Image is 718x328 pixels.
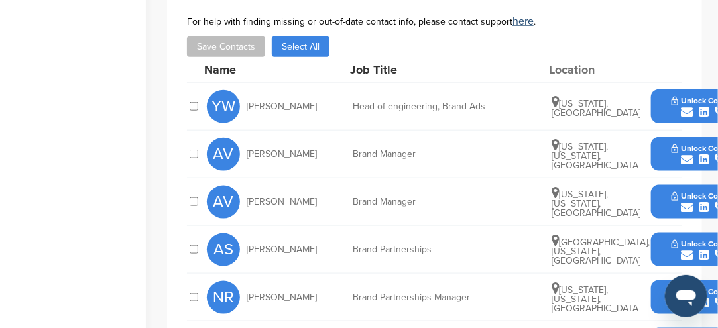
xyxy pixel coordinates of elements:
[247,102,317,111] span: [PERSON_NAME]
[552,237,650,266] span: [GEOGRAPHIC_DATA], [US_STATE], [GEOGRAPHIC_DATA]
[665,275,707,317] iframe: Button to launch messaging window
[552,141,640,171] span: [US_STATE], [US_STATE], [GEOGRAPHIC_DATA]
[353,293,552,302] div: Brand Partnerships Manager
[247,293,317,302] span: [PERSON_NAME]
[353,150,552,159] div: Brand Manager
[549,64,648,76] div: Location
[207,281,240,314] span: NR
[353,102,552,111] div: Head of engineering, Brand Ads
[204,64,350,76] div: Name
[207,138,240,171] span: AV
[207,90,240,123] span: YW
[552,98,640,119] span: [US_STATE], [GEOGRAPHIC_DATA]
[247,197,317,207] span: [PERSON_NAME]
[350,64,549,76] div: Job Title
[247,150,317,159] span: [PERSON_NAME]
[247,245,317,254] span: [PERSON_NAME]
[353,245,552,254] div: Brand Partnerships
[187,36,265,57] button: Save Contacts
[552,284,640,314] span: [US_STATE], [US_STATE], [GEOGRAPHIC_DATA]
[207,186,240,219] span: AV
[552,189,640,219] span: [US_STATE], [US_STATE], [GEOGRAPHIC_DATA]
[353,197,552,207] div: Brand Manager
[272,36,329,57] button: Select All
[187,16,682,27] div: For help with finding missing or out-of-date contact info, please contact support .
[512,15,534,28] a: here
[207,233,240,266] span: AS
